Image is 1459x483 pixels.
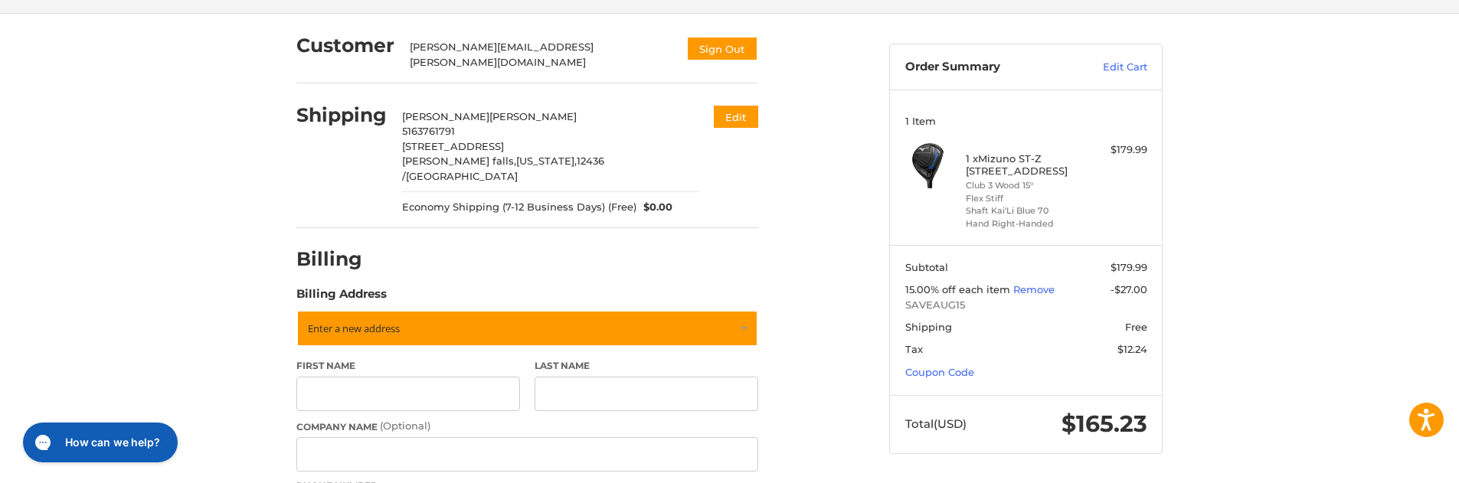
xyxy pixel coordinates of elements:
[402,155,516,167] span: [PERSON_NAME] falls,
[1333,442,1459,483] iframe: Google Customer Reviews
[966,152,1083,178] h4: 1 x Mizuno ST-Z [STREET_ADDRESS]
[905,298,1147,313] span: SAVEAUG15
[296,286,387,310] legend: Billing Address
[966,179,1083,192] li: Club 3 Wood 15°
[1062,410,1147,438] span: $165.23
[516,155,577,167] span: [US_STATE],
[15,417,182,468] iframe: Gorgias live chat messenger
[406,170,518,182] span: [GEOGRAPHIC_DATA]
[1111,261,1147,273] span: $179.99
[1087,142,1147,158] div: $179.99
[535,359,758,373] label: Last Name
[402,200,636,215] span: Economy Shipping (7-12 Business Days) (Free)
[402,140,504,152] span: [STREET_ADDRESS]
[308,321,400,335] span: Enter a new address
[905,261,948,273] span: Subtotal
[966,192,1083,205] li: Flex Stiff
[905,416,967,431] span: Total (USD)
[686,36,758,61] button: Sign Out
[1070,60,1147,75] a: Edit Cart
[296,359,520,373] label: First Name
[905,321,952,333] span: Shipping
[905,343,923,355] span: Tax
[966,204,1083,217] li: Shaft Kai'Li Blue 70
[296,247,386,271] h2: Billing
[296,34,394,57] h2: Customer
[905,60,1070,75] h3: Order Summary
[410,40,672,70] div: [PERSON_NAME][EMAIL_ADDRESS][PERSON_NAME][DOMAIN_NAME]
[402,125,455,137] span: 5163761791
[714,106,758,128] button: Edit
[489,110,577,122] span: [PERSON_NAME]
[296,419,758,434] label: Company Name
[966,217,1083,230] li: Hand Right-Handed
[296,310,758,347] a: Enter or select a different address
[1013,283,1055,295] a: Remove
[905,115,1147,127] h3: 1 Item
[380,419,430,432] small: (Optional)
[636,200,673,215] span: $0.00
[905,366,974,378] a: Coupon Code
[1125,321,1147,333] span: Free
[1111,283,1147,295] span: -$27.00
[905,283,1013,295] span: 15.00% off each item
[296,103,387,127] h2: Shipping
[402,110,489,122] span: [PERSON_NAME]
[1117,343,1147,355] span: $12.24
[402,155,604,182] span: 12436 /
